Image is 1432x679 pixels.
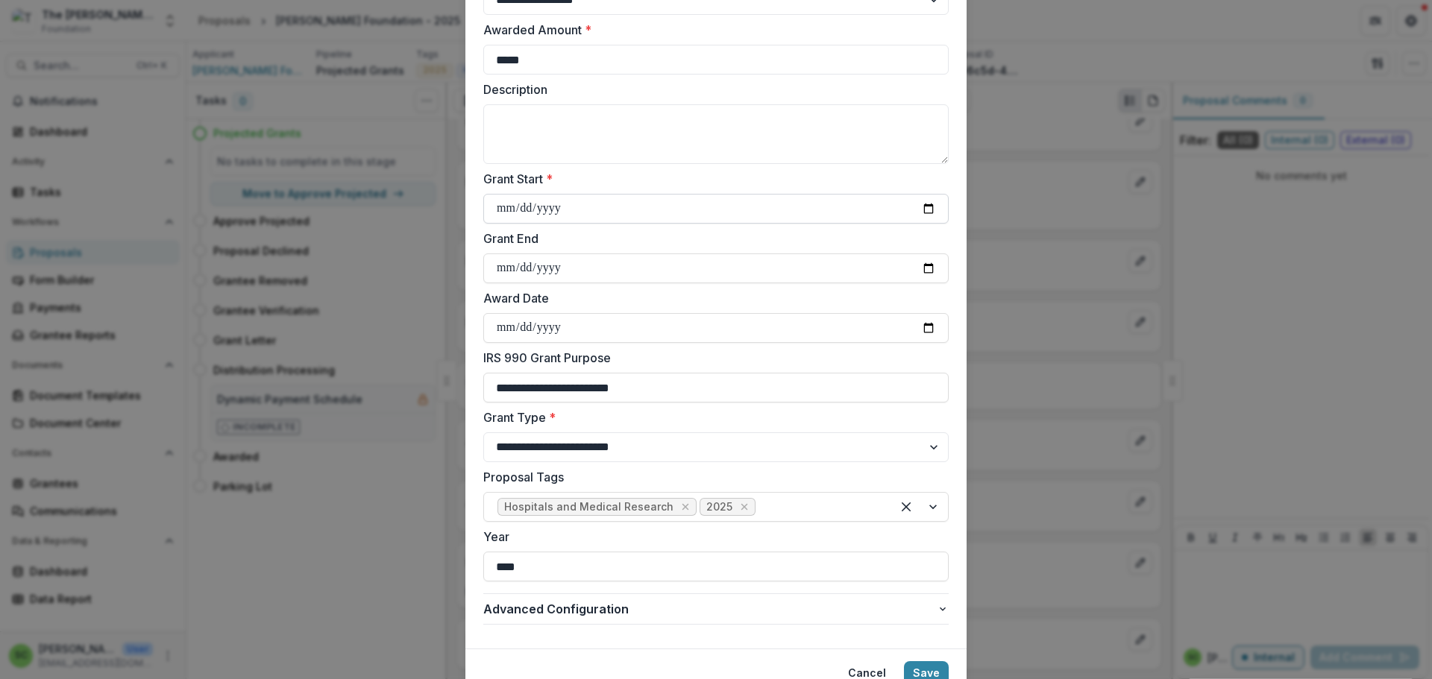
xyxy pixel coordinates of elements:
label: Year [483,528,940,546]
label: Grant Start [483,170,940,188]
label: Awarded Amount [483,21,940,39]
span: 2025 [706,501,732,514]
label: IRS 990 Grant Purpose [483,349,940,367]
div: Clear selected options [894,495,918,519]
label: Description [483,80,940,98]
div: Remove Hospitals and Medical Research [678,499,693,514]
span: Hospitals and Medical Research [504,501,673,514]
span: Advanced Configuration [483,600,937,618]
div: Remove 2025 [737,499,752,514]
label: Award Date [483,289,940,307]
label: Proposal Tags [483,468,940,486]
label: Grant Type [483,408,940,426]
button: Advanced Configuration [483,594,949,624]
label: Grant End [483,230,940,247]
